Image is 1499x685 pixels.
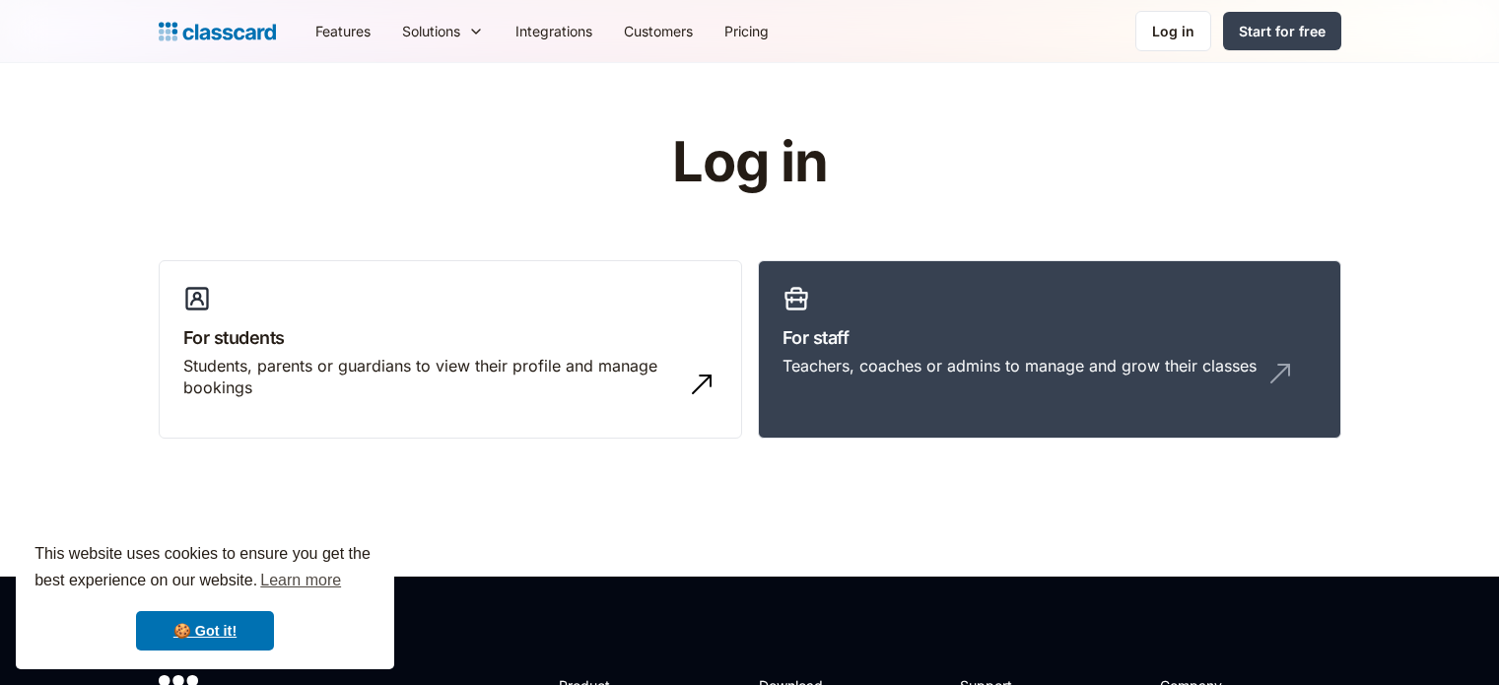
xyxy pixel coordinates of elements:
[183,324,717,351] h3: For students
[136,611,274,651] a: dismiss cookie message
[608,9,709,53] a: Customers
[709,9,784,53] a: Pricing
[437,132,1062,193] h1: Log in
[783,355,1257,377] div: Teachers, coaches or admins to manage and grow their classes
[34,542,375,595] span: This website uses cookies to ensure you get the best experience on our website.
[300,9,386,53] a: Features
[257,566,344,595] a: learn more about cookies
[402,21,460,41] div: Solutions
[758,260,1341,440] a: For staffTeachers, coaches or admins to manage and grow their classes
[183,355,678,399] div: Students, parents or guardians to view their profile and manage bookings
[1223,12,1341,50] a: Start for free
[783,324,1317,351] h3: For staff
[159,18,276,45] a: home
[500,9,608,53] a: Integrations
[1152,21,1194,41] div: Log in
[159,260,742,440] a: For studentsStudents, parents or guardians to view their profile and manage bookings
[386,9,500,53] div: Solutions
[1239,21,1326,41] div: Start for free
[1135,11,1211,51] a: Log in
[16,523,394,669] div: cookieconsent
